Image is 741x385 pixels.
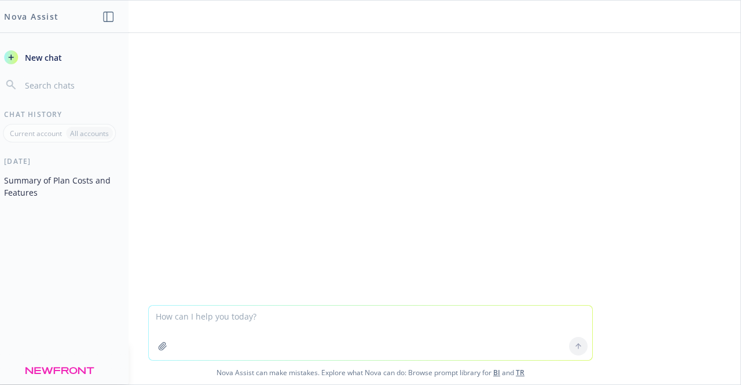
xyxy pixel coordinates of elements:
a: BI [493,368,500,377]
h1: Nova Assist [4,10,58,23]
span: Nova Assist can make mistakes. Explore what Nova can do: Browse prompt library for and [5,361,736,384]
a: TR [516,368,524,377]
p: All accounts [70,129,109,138]
p: Current account [10,129,62,138]
input: Search chats [23,77,115,93]
span: New chat [23,52,62,64]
